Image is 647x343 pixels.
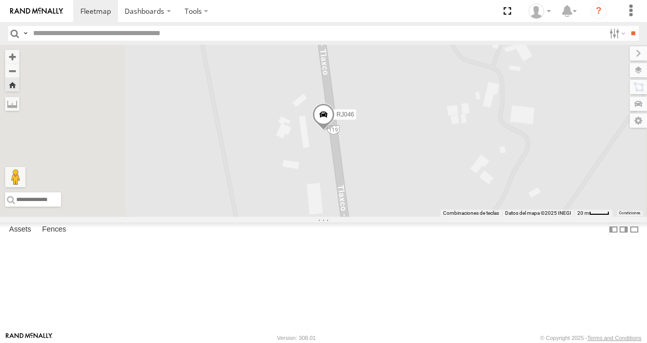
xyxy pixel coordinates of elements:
[4,222,36,237] label: Assets
[619,222,629,237] label: Dock Summary Table to the Right
[6,333,52,343] a: Visit our Website
[443,210,499,217] button: Combinaciones de teclas
[337,111,355,118] span: RJ046
[540,335,641,341] div: © Copyright 2025 -
[591,3,607,19] i: ?
[525,4,554,19] div: XPD GLOBAL
[5,50,19,64] button: Zoom in
[629,222,639,237] label: Hide Summary Table
[619,211,640,215] a: Condiciones (se abre en una nueva pestaña)
[505,210,571,216] span: Datos del mapa ©2025 INEGI
[5,167,25,187] button: Arrastra el hombrecito naranja al mapa para abrir Street View
[608,222,619,237] label: Dock Summary Table to the Left
[5,97,19,111] label: Measure
[21,26,30,41] label: Search Query
[5,78,19,92] button: Zoom Home
[587,335,641,341] a: Terms and Conditions
[277,335,316,341] div: Version: 308.01
[37,222,71,237] label: Fences
[630,113,647,128] label: Map Settings
[605,26,627,41] label: Search Filter Options
[574,210,612,217] button: Escala del mapa: 20 m por 36 píxeles
[577,210,589,216] span: 20 m
[10,8,63,15] img: rand-logo.svg
[5,64,19,78] button: Zoom out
